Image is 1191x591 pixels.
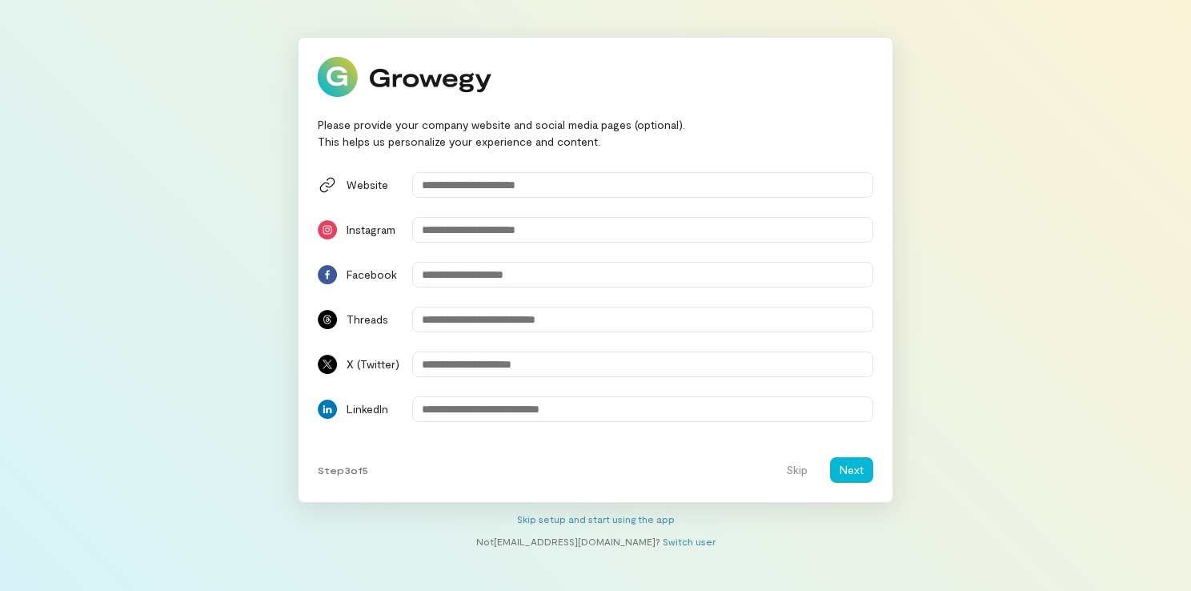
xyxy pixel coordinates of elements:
div: Instagram [347,222,403,238]
input: Threads [412,307,873,332]
button: Next [830,457,873,483]
a: Switch user [663,536,716,547]
div: LinkedIn [347,401,403,417]
div: Threads [347,312,403,328]
a: Skip setup and start using the app [517,513,675,525]
span: Step 3 of 5 [318,464,368,476]
input: Website [412,172,873,198]
img: Threads [318,310,337,329]
input: Facebook [412,262,873,287]
div: Website [347,177,403,193]
div: Please provide your company website and social media pages (optional). This helps us personalize ... [318,116,873,150]
input: X (Twitter) [412,352,873,377]
input: Instagram [412,217,873,243]
img: Instagram [318,220,337,239]
img: Facebook [318,265,337,284]
span: Not [EMAIL_ADDRESS][DOMAIN_NAME] ? [476,536,660,547]
div: X (Twitter) [347,356,403,372]
button: Skip [776,457,817,483]
img: LinkedIn [318,400,337,419]
input: LinkedIn [412,396,873,422]
img: X [318,355,337,374]
img: Growegy logo [318,57,492,97]
div: Facebook [347,267,403,283]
